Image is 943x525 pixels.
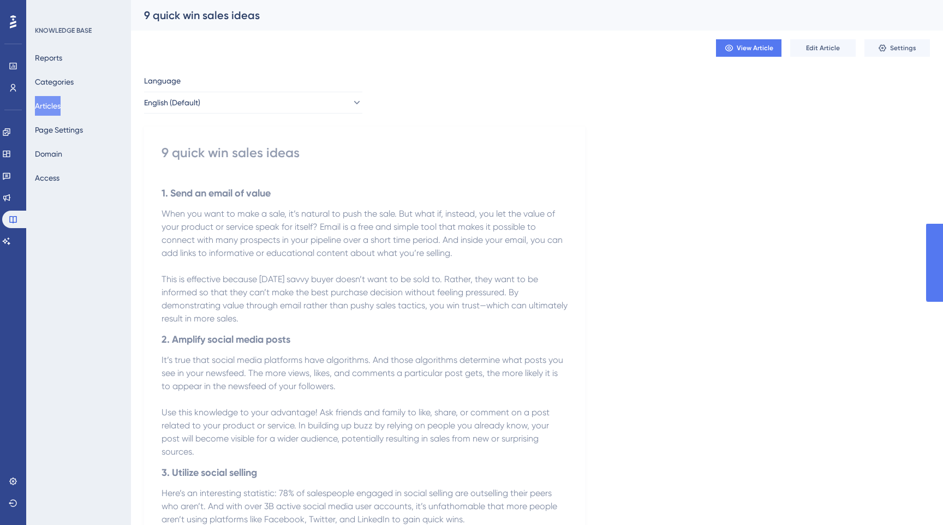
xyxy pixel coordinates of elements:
span: Edit Article [806,44,840,52]
span: This is effective because [DATE] savvy buyer doesn’t want to be sold to. Rather, they want to be ... [162,274,570,324]
button: Access [35,168,59,188]
div: 9 quick win sales ideas [144,8,903,23]
span: When you want to make a sale, it’s natural to push the sale. But what if, instead, you let the va... [162,208,565,258]
button: View Article [716,39,781,57]
button: English (Default) [144,92,362,114]
button: Reports [35,48,62,68]
button: Edit Article [790,39,856,57]
strong: 3. Utilize social selling [162,467,257,479]
span: Use this knowledge to your advantage! Ask friends and family to like, share, or comment on a post... [162,407,552,457]
span: Settings [890,44,916,52]
button: Page Settings [35,120,83,140]
span: It’s true that social media platforms have algorithms. And those algorithms determine what posts ... [162,355,565,391]
strong: 2. Amplify social media posts [162,333,290,345]
button: Settings [864,39,930,57]
iframe: UserGuiding AI Assistant Launcher [897,482,930,515]
span: English (Default) [144,96,200,109]
span: Here’s an interesting statistic: 78% of salespeople engaged in social selling are outselling thei... [162,488,559,524]
span: View Article [737,44,773,52]
button: Categories [35,72,74,92]
button: Domain [35,144,62,164]
div: 9 quick win sales ideas [162,144,568,162]
span: Language [144,74,181,87]
div: KNOWLEDGE BASE [35,26,92,35]
button: Articles [35,96,61,116]
strong: 1. Send an email of value [162,187,271,199]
